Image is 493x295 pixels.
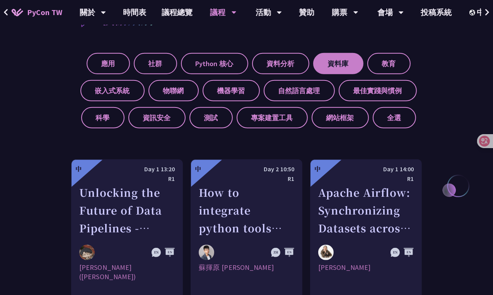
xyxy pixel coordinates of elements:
[314,164,321,174] div: 中
[318,245,334,260] img: Sebastien Crocquevieille
[79,263,175,281] div: [PERSON_NAME] ([PERSON_NAME])
[75,164,82,174] div: 中
[79,184,175,237] div: Unlocking the Future of Data Pipelines - Apache Airflow 3
[312,107,369,128] label: 網站框架
[199,174,294,184] div: R1
[195,164,201,174] div: 中
[318,164,414,174] div: Day 1 14:00
[87,53,130,74] label: 應用
[12,9,23,16] img: Home icon of PyCon TW 2025
[134,53,177,74] label: 社群
[252,53,309,74] label: 資料分析
[27,7,62,18] span: PyCon TW
[128,107,186,128] label: 資訊安全
[199,245,214,260] img: 蘇揮原 Mars Su
[373,107,416,128] label: 全選
[199,164,294,174] div: Day 2 10:50
[79,245,95,260] img: 李唯 (Wei Lee)
[80,80,145,101] label: 嵌入式系統
[313,53,363,74] label: 資料庫
[318,184,414,237] div: Apache Airflow: Synchronizing Datasets across Multiple instances
[203,80,260,101] label: 機器學習
[469,10,477,15] img: Locale Icon
[339,80,417,101] label: 最佳實踐與慣例
[199,184,294,237] div: How to integrate python tools with Apache Iceberg to build ETLT pipeline on Shift-Left Architecture
[181,53,248,74] label: Python 核心
[4,3,70,22] a: PyCon TW
[318,263,414,281] div: [PERSON_NAME]
[237,107,308,128] label: 專案建置工具
[79,174,175,184] div: R1
[148,80,199,101] label: 物聯網
[318,174,414,184] div: R1
[264,80,335,101] label: 自然語言處理
[199,263,294,281] div: 蘇揮原 [PERSON_NAME]
[367,53,411,74] label: 教育
[79,164,175,174] div: Day 1 13:20
[189,107,233,128] label: 測試
[81,107,125,128] label: 科學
